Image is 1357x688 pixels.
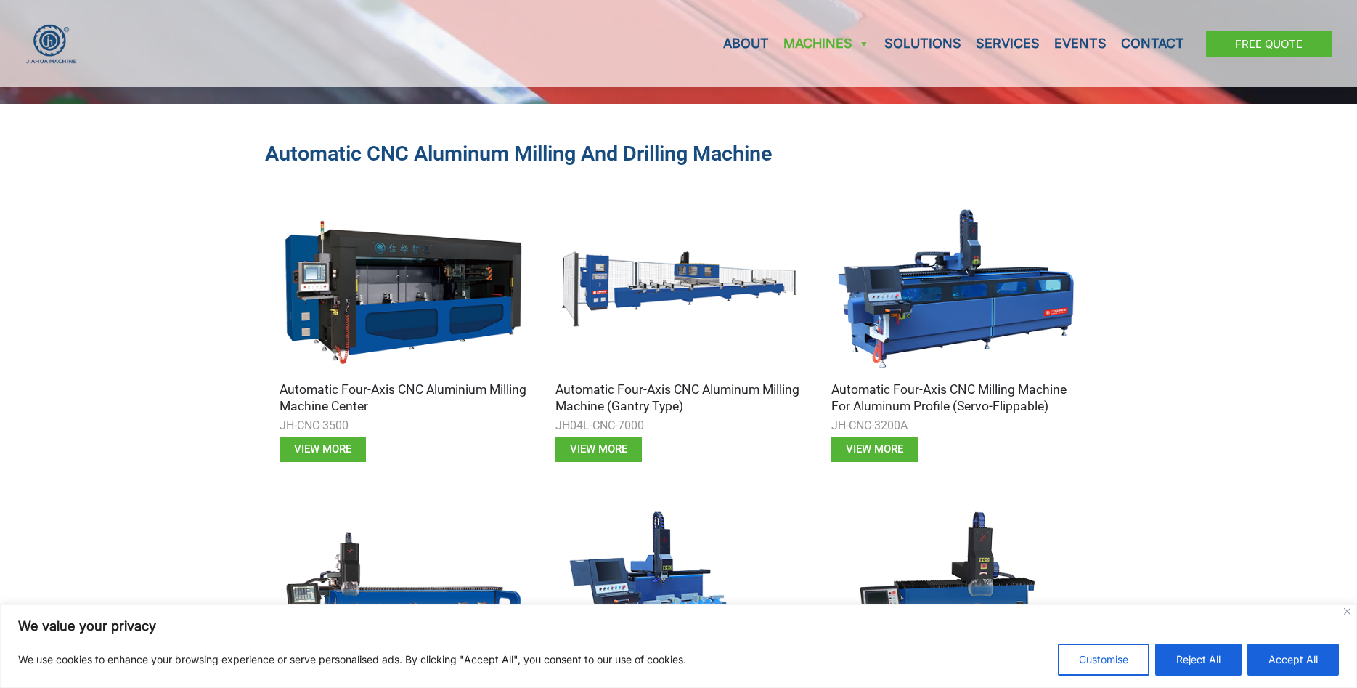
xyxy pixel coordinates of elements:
p: We value your privacy [18,618,1339,635]
a: View more [555,437,642,462]
a: Free Quote [1206,31,1332,57]
h3: Automatic Four-axis CNC Aluminum Milling Machine (Gantry Type) [555,381,802,415]
span: View more [294,444,351,455]
img: JH Aluminium Window & Door Processing Machines [25,24,77,64]
img: Close [1344,608,1350,615]
a: View more [831,437,918,462]
a: View more [280,437,366,462]
span: View more [570,444,627,455]
h2: Automatic CNC Aluminum Milling and Drilling Machine [265,140,1093,167]
p: We use cookies to enhance your browsing experience or serve personalised ads. By clicking "Accept... [18,651,686,668]
img: Aluminum Milling and Drilling Machine 2 [555,196,802,381]
span: View more [846,444,903,455]
img: Aluminum Milling and Drilling Machine 3 [831,196,1078,381]
div: JH-CNC-3200A [831,415,1078,437]
button: Customise [1058,644,1149,676]
h3: Automatic Four-axis CNC Milling Machine for Aluminum Profile (Servo-flippable) [831,381,1078,415]
div: JH-CNC-3500 [280,415,526,437]
button: Reject All [1155,644,1242,676]
button: Accept All [1247,644,1339,676]
img: Aluminum Milling and Drilling Machine 1 [280,196,526,381]
div: JH04L-CNC-7000 [555,415,802,437]
h3: Automatic Four-axis CNC Aluminium Milling Machine Center [280,381,526,415]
